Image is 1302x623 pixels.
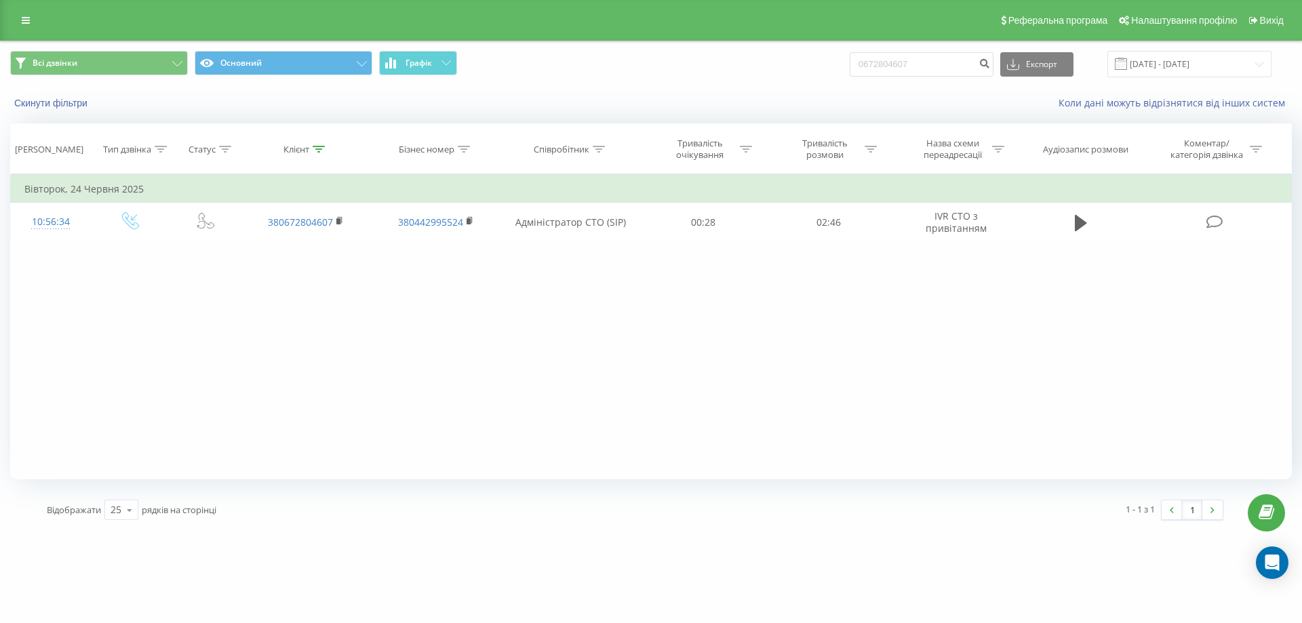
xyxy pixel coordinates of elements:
[398,216,463,228] a: 380442995524
[1182,500,1202,519] a: 1
[850,52,993,77] input: Пошук за номером
[1126,502,1155,516] div: 1 - 1 з 1
[664,138,736,161] div: Тривалість очікування
[111,503,121,517] div: 25
[1008,15,1108,26] span: Реферальна програма
[33,58,77,68] span: Всі дзвінки
[641,203,766,242] td: 00:28
[1000,52,1073,77] button: Експорт
[47,504,101,516] span: Відображати
[1131,15,1237,26] span: Налаштування профілю
[789,138,861,161] div: Тривалість розмови
[534,144,589,155] div: Співробітник
[1059,96,1292,109] a: Коли дані можуть відрізнятися вiд інших систем
[891,203,1021,242] td: IVR СТО з привітанням
[11,176,1292,203] td: Вівторок, 24 Червня 2025
[189,144,216,155] div: Статус
[1260,15,1284,26] span: Вихід
[103,144,151,155] div: Тип дзвінка
[24,209,77,235] div: 10:56:34
[1167,138,1246,161] div: Коментар/категорія дзвінка
[916,138,989,161] div: Назва схеми переадресації
[399,144,454,155] div: Бізнес номер
[766,203,890,242] td: 02:46
[15,144,83,155] div: [PERSON_NAME]
[500,203,641,242] td: Адміністратор СТО (SIP)
[379,51,457,75] button: Графік
[10,51,188,75] button: Всі дзвінки
[10,97,94,109] button: Скинути фільтри
[1043,144,1128,155] div: Аудіозапис розмови
[406,58,432,68] span: Графік
[142,504,216,516] span: рядків на сторінці
[195,51,372,75] button: Основний
[1256,546,1288,579] div: Open Intercom Messenger
[283,144,309,155] div: Клієнт
[268,216,333,228] a: 380672804607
